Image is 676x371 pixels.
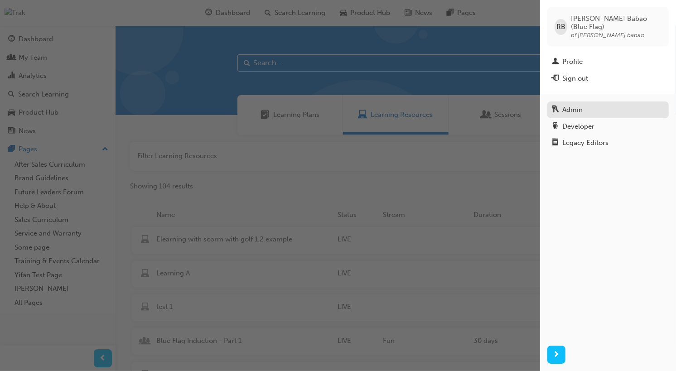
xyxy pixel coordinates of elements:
[552,139,559,147] span: notepad-icon
[547,135,669,151] a: Legacy Editors
[562,138,608,148] div: Legacy Editors
[556,22,565,32] span: RB
[552,58,559,66] span: man-icon
[562,121,594,132] div: Developer
[552,75,559,83] span: exit-icon
[571,14,662,31] span: [PERSON_NAME] Babao (Blue Flag)
[552,123,559,131] span: robot-icon
[547,118,669,135] a: Developer
[547,53,669,70] a: Profile
[547,70,669,87] button: Sign out
[562,105,583,115] div: Admin
[562,73,588,84] div: Sign out
[552,106,559,114] span: keys-icon
[562,57,583,67] div: Profile
[547,101,669,118] a: Admin
[553,349,560,361] span: next-icon
[571,31,644,39] span: bf.[PERSON_NAME].babao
